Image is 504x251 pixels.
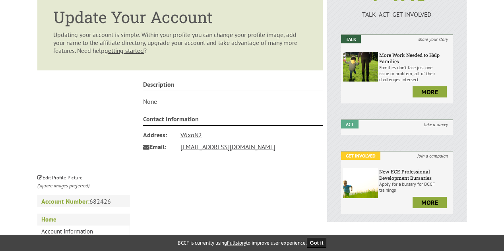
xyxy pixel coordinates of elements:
p: None [143,97,323,105]
span: Email [143,141,175,153]
p: Apply for a bursary for BCCF trainings [379,181,451,193]
em: Talk [341,35,361,43]
em: Get Involved [341,152,380,160]
i: join a campaign [413,152,453,160]
em: Act [341,120,359,128]
h6: More Work Needed to Help Families [379,52,451,64]
h4: Description [143,80,323,91]
i: share your story [413,35,453,43]
p: Families don’t face just one issue or problem; all of their challenges intersect. [379,64,451,82]
a: Account Information [37,226,130,237]
a: Fullstory [227,239,246,246]
strong: Account Number: [41,197,89,205]
a: [EMAIL_ADDRESS][DOMAIN_NAME] [180,143,275,151]
a: Edit Profile Picture [37,173,83,181]
h1: Update Your Account [53,6,307,27]
i: (Square images preferred) [37,182,89,189]
span: Address [143,129,175,141]
h4: Contact Information [143,115,323,126]
i: take a survey [419,120,453,128]
p: TALK ACT GET INVOLVED [341,10,453,18]
h6: New ECE Professional Development Bursaries [379,168,451,181]
a: V6xoN2 [180,131,202,139]
button: Got it [307,238,327,248]
p: 682426 [37,195,130,207]
a: more [413,86,447,97]
a: getting started [105,47,144,54]
a: more [413,197,447,208]
a: TALK ACT GET INVOLVED [341,2,453,18]
small: Edit Profile Picture [37,174,83,181]
a: Home [37,214,130,226]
